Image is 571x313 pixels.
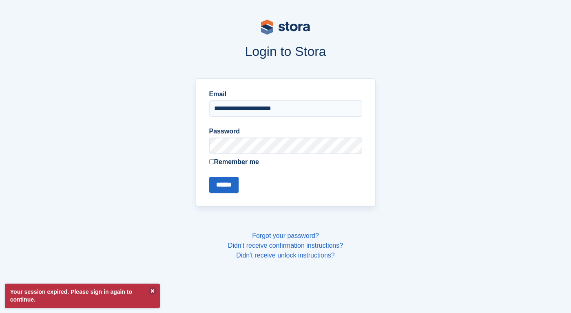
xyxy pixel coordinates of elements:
[236,252,334,259] a: Didn't receive unlock instructions?
[228,242,343,249] a: Didn't receive confirmation instructions?
[209,157,362,167] label: Remember me
[209,159,214,164] input: Remember me
[209,89,362,99] label: Email
[209,127,362,136] label: Password
[252,232,319,239] a: Forgot your password?
[5,284,160,308] p: Your session expired. Please sign in again to continue.
[63,44,508,59] h1: Login to Stora
[261,20,310,35] img: stora-logo-53a41332b3708ae10de48c4981b4e9114cc0af31d8433b30ea865607fb682f29.svg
